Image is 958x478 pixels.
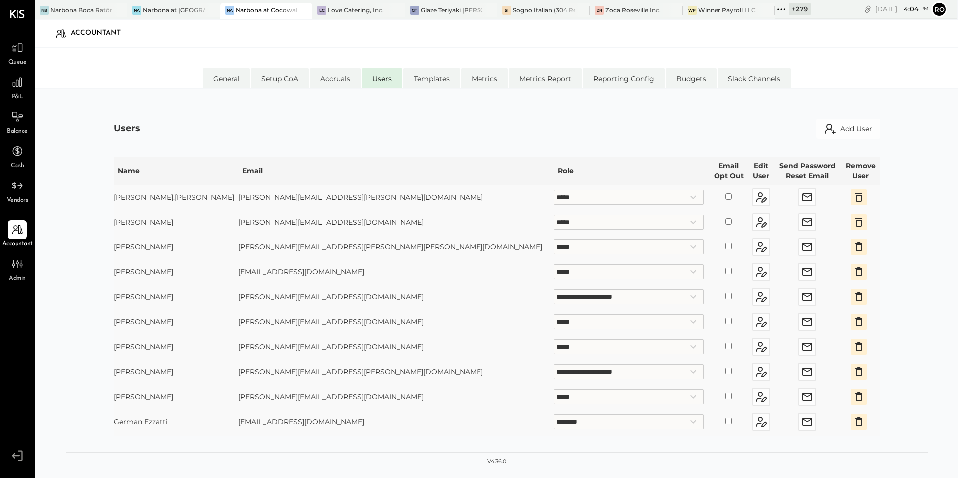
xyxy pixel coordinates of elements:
div: Accountant [71,25,131,41]
td: [PERSON_NAME] [114,334,239,359]
div: [DATE] [875,4,929,14]
span: P&L [12,93,23,102]
li: General [203,68,250,88]
div: Love Catering, Inc. [328,6,384,14]
td: [PERSON_NAME] [114,359,239,384]
a: Accountant [0,220,34,249]
th: Edit User [748,157,774,185]
div: + 279 [789,3,811,15]
td: [PERSON_NAME] [114,434,239,459]
td: [PERSON_NAME] [114,384,239,409]
a: Vendors [0,176,34,205]
div: NB [40,6,49,15]
div: v 4.36.0 [487,458,506,466]
li: Accruals [310,68,361,88]
a: P&L [0,73,34,102]
td: [PERSON_NAME] [114,235,239,259]
div: Narbona at Cocowalk LLC [236,6,297,14]
li: Setup CoA [251,68,309,88]
div: Sogno Italian (304 Restaurant) [513,6,575,14]
div: Users [114,122,140,135]
li: Templates [403,68,460,88]
li: Metrics [461,68,508,88]
th: Email [239,157,554,185]
td: [PERSON_NAME] [114,259,239,284]
a: Cash [0,142,34,171]
td: [PERSON_NAME][EMAIL_ADDRESS][DOMAIN_NAME] [239,284,554,309]
td: German Ezzatti [114,409,239,434]
button: Add User [816,119,880,139]
li: Metrics Report [509,68,582,88]
span: Accountant [2,240,33,249]
div: LC [317,6,326,15]
div: SI [502,6,511,15]
div: Zoca Roseville Inc. [605,6,661,14]
td: [PERSON_NAME][EMAIL_ADDRESS][DOMAIN_NAME] [239,210,554,235]
td: [PERSON_NAME] [114,284,239,309]
td: [PERSON_NAME].[PERSON_NAME] [114,185,239,210]
th: Role [554,157,709,185]
td: [PERSON_NAME][EMAIL_ADDRESS][DOMAIN_NAME] [239,309,554,334]
div: WP [688,6,697,15]
div: Na [132,6,141,15]
span: Queue [8,58,27,67]
span: Vendors [7,196,28,205]
div: Glaze Teriyaki [PERSON_NAME] Street - [PERSON_NAME] River [PERSON_NAME] LLC [421,6,482,14]
td: [PERSON_NAME][EMAIL_ADDRESS][PERSON_NAME][PERSON_NAME][DOMAIN_NAME] [239,235,554,259]
div: copy link [863,4,873,14]
li: Slack Channels [718,68,791,88]
td: [PERSON_NAME][EMAIL_ADDRESS][DOMAIN_NAME] [239,334,554,359]
th: Remove User [841,157,880,185]
th: Email Opt Out [709,157,748,185]
td: [PERSON_NAME][EMAIL_ADDRESS][PERSON_NAME][PERSON_NAME][DOMAIN_NAME] [239,434,554,459]
th: Name [114,157,239,185]
li: Users [362,68,402,88]
div: Narbona at [GEOGRAPHIC_DATA] LLC [143,6,205,14]
a: Queue [0,38,34,67]
div: Winner Payroll LLC [698,6,756,14]
td: [PERSON_NAME] [114,309,239,334]
th: Send Password Reset Email [774,157,841,185]
td: [PERSON_NAME][EMAIL_ADDRESS][PERSON_NAME][DOMAIN_NAME] [239,185,554,210]
span: Balance [7,127,28,136]
td: [PERSON_NAME] [114,210,239,235]
div: GT [410,6,419,15]
div: Na [225,6,234,15]
div: ZR [595,6,604,15]
span: Admin [9,274,26,283]
td: [PERSON_NAME][EMAIL_ADDRESS][DOMAIN_NAME] [239,384,554,409]
div: Narbona Boca Ratōn [50,6,112,14]
li: Reporting Config [583,68,665,88]
button: Ro [931,1,947,17]
a: Balance [0,107,34,136]
li: Budgets [666,68,717,88]
span: Cash [11,162,24,171]
td: [PERSON_NAME][EMAIL_ADDRESS][PERSON_NAME][DOMAIN_NAME] [239,359,554,384]
a: Admin [0,254,34,283]
td: [EMAIL_ADDRESS][DOMAIN_NAME] [239,409,554,434]
td: [EMAIL_ADDRESS][DOMAIN_NAME] [239,259,554,284]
